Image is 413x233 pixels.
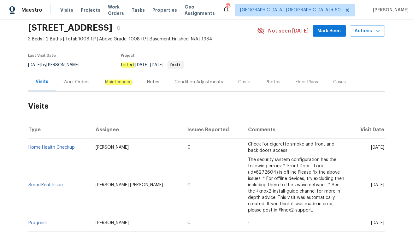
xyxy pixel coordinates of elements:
[240,7,341,13] span: [GEOGRAPHIC_DATA], [GEOGRAPHIC_DATA] + 60
[248,221,250,225] span: -
[136,63,164,67] span: -
[147,79,160,85] div: Notes
[28,63,42,67] span: [DATE]
[268,28,309,34] span: Not seen [DATE]
[168,63,183,67] span: Draft
[313,25,346,37] button: Mark Seen
[243,121,350,139] th: Comments
[96,221,129,225] span: [PERSON_NAME]
[36,79,49,85] div: Visits
[296,79,318,85] div: Floor Plans
[355,27,380,35] span: Actions
[187,145,191,150] span: 0
[60,7,73,13] span: Visits
[266,79,281,85] div: Photos
[175,79,223,85] div: Condition Adjustments
[150,63,164,67] span: [DATE]
[371,145,385,150] span: [DATE]
[28,92,385,121] h2: Visits
[21,7,42,13] span: Maestro
[371,221,385,225] span: [DATE]
[121,63,134,68] em: Listed
[29,183,63,187] a: SmartRent Issue
[96,145,129,150] span: [PERSON_NAME]
[108,4,124,16] span: Work Orders
[29,145,75,150] a: Home Health Checkup
[29,221,47,225] a: Progress
[333,79,346,85] div: Cases
[113,22,124,33] button: Copy Address
[371,183,385,187] span: [DATE]
[28,54,56,57] span: Last Visit Date
[28,121,91,139] th: Type
[132,8,145,12] span: Tasks
[121,54,135,57] span: Project
[91,121,182,139] th: Assignee
[350,25,385,37] button: Actions
[81,7,100,13] span: Projects
[28,61,87,69] div: by [PERSON_NAME]
[64,79,90,85] div: Work Orders
[182,121,243,139] th: Issues Reported
[187,221,191,225] span: 0
[185,4,215,16] span: Geo Assignments
[28,36,257,42] span: 3 Beds | 2 Baths | Total: 1008 ft² | Above Grade: 1008 ft² | Basement Finished: N/A | 1984
[136,63,149,67] span: [DATE]
[248,142,335,153] span: Check for cigarette smoke and front and back doors access
[318,27,341,35] span: Mark Seen
[370,7,409,13] span: [PERSON_NAME]
[96,183,163,187] span: [PERSON_NAME] [PERSON_NAME]
[187,183,191,187] span: 0
[248,158,345,212] span: The security system configuration has the following errors: * 'Front Door - Lock' (id=6272604) is...
[350,121,385,139] th: Visit Date
[239,79,251,85] div: Costs
[28,25,113,31] h2: [STREET_ADDRESS]
[105,80,132,85] em: Maintenance
[226,4,230,10] div: 710
[152,7,177,13] span: Properties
